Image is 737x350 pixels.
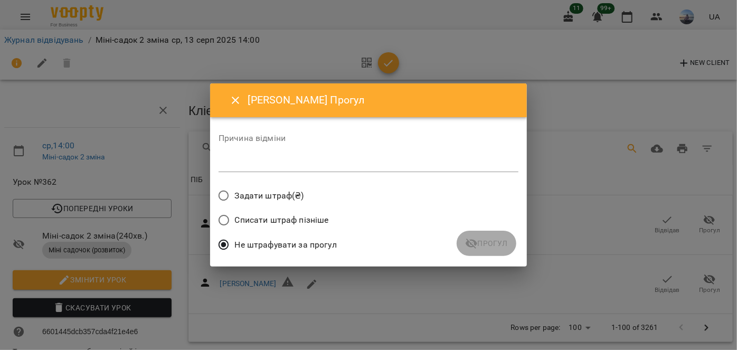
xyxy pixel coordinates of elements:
[235,214,329,226] span: Списати штраф пізніше
[248,92,514,108] h6: [PERSON_NAME] Прогул
[219,134,518,143] label: Причина відміни
[235,190,304,202] span: Задати штраф(₴)
[235,239,337,251] span: Не штрафувати за прогул
[223,88,248,113] button: Close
